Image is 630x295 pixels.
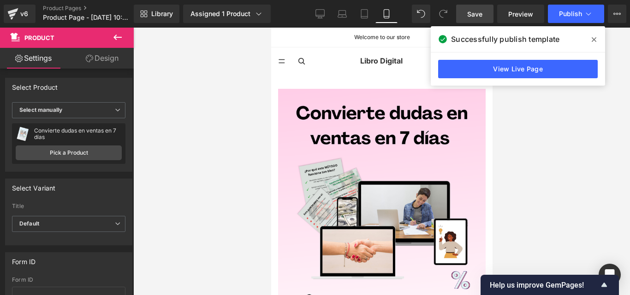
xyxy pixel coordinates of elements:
p: Welcome to our store [20,7,201,12]
a: Libro Digital [41,20,180,47]
a: Mobile [375,5,398,23]
img: pImage [16,127,30,141]
a: Pick a Product [16,145,122,160]
div: Select Variant [12,179,56,192]
div: Convierte dudas en ventas en 7 días [34,127,122,140]
div: Assigned 1 Product [190,9,263,18]
span: Product Page - [DATE] 10:50:36 [43,14,131,21]
button: Abrir búsqueda [20,23,41,44]
span: Publish [559,10,582,17]
span: Product [24,34,54,41]
a: New Library [134,5,179,23]
label: Title [12,203,125,212]
div: v6 [18,8,30,20]
button: Undo [412,5,430,23]
a: v6 [4,5,36,23]
button: Redo [434,5,452,23]
div: Open Intercom Messenger [599,264,621,286]
div: Form ID [12,253,36,266]
span: Libro Digital [89,28,131,40]
span: Successfully publish template [451,34,559,45]
a: Preview [497,5,544,23]
div: Select Product [12,78,58,91]
a: Tablet [353,5,375,23]
span: Help us improve GemPages! [490,281,599,289]
span: Save [467,9,482,19]
a: View Live Page [438,60,598,78]
button: Abrir menú de cuenta [180,23,200,44]
b: Select manually [19,106,62,113]
b: Default [19,220,39,227]
button: More [608,5,626,23]
button: Show survey - Help us improve GemPages! [490,279,610,290]
button: Publish [548,5,604,23]
a: Laptop [331,5,353,23]
a: Design [69,48,136,69]
span: Preview [508,9,533,19]
div: Form ID [12,277,125,283]
a: Desktop [309,5,331,23]
button: Abrir carrito Total de artículos en el carrito: 0 [200,23,220,44]
a: Product Pages [43,5,149,12]
span: Library [151,10,173,18]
